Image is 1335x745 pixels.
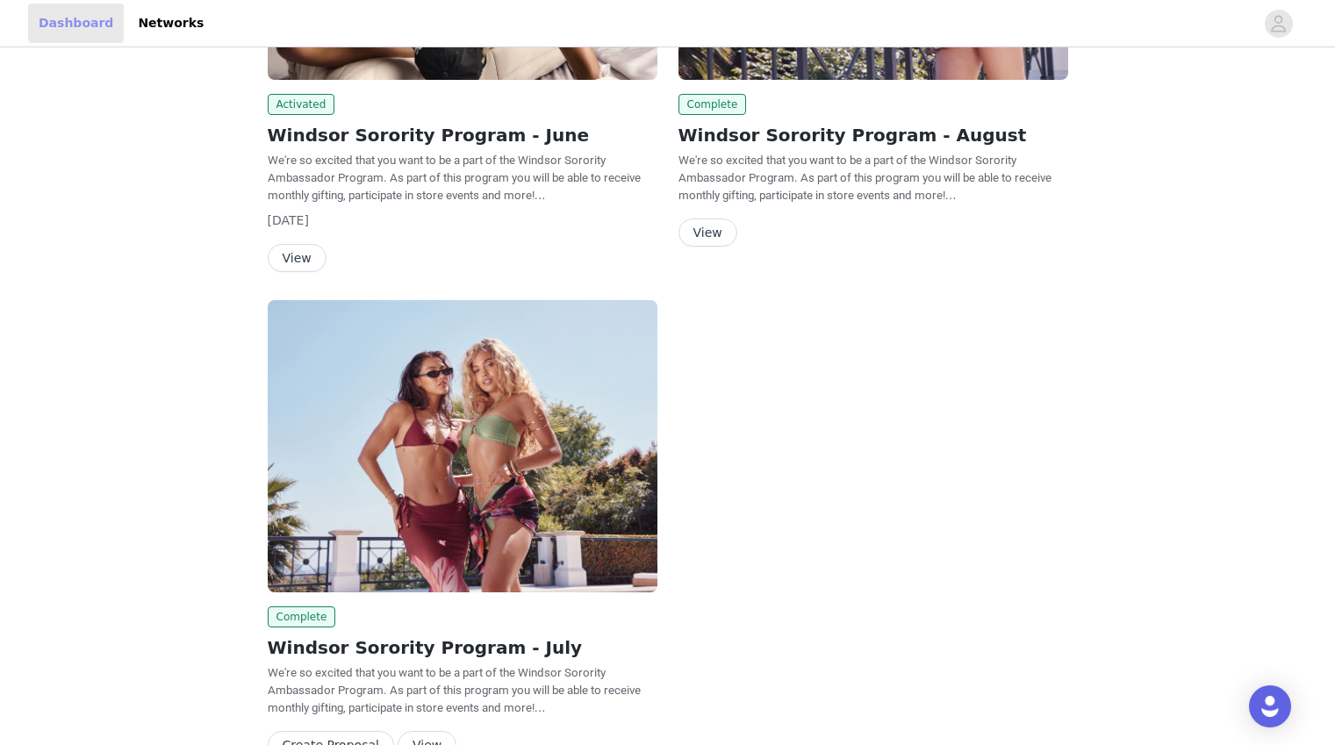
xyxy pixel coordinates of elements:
[268,244,327,272] button: View
[268,94,335,115] span: Activated
[678,226,737,240] a: View
[1249,685,1291,727] div: Open Intercom Messenger
[678,154,1051,202] span: We're so excited that you want to be a part of the Windsor Sorority Ambassador Program. As part o...
[268,300,657,592] img: Windsor
[268,213,309,227] span: [DATE]
[678,122,1068,148] h2: Windsor Sorority Program - August
[268,666,641,714] span: We're so excited that you want to be a part of the Windsor Sorority Ambassador Program. As part o...
[268,634,657,661] h2: Windsor Sorority Program - July
[678,94,747,115] span: Complete
[268,252,327,265] a: View
[127,4,214,43] a: Networks
[268,154,641,202] span: We're so excited that you want to be a part of the Windsor Sorority Ambassador Program. As part o...
[268,122,657,148] h2: Windsor Sorority Program - June
[678,218,737,247] button: View
[28,4,124,43] a: Dashboard
[1270,10,1287,38] div: avatar
[268,606,336,627] span: Complete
